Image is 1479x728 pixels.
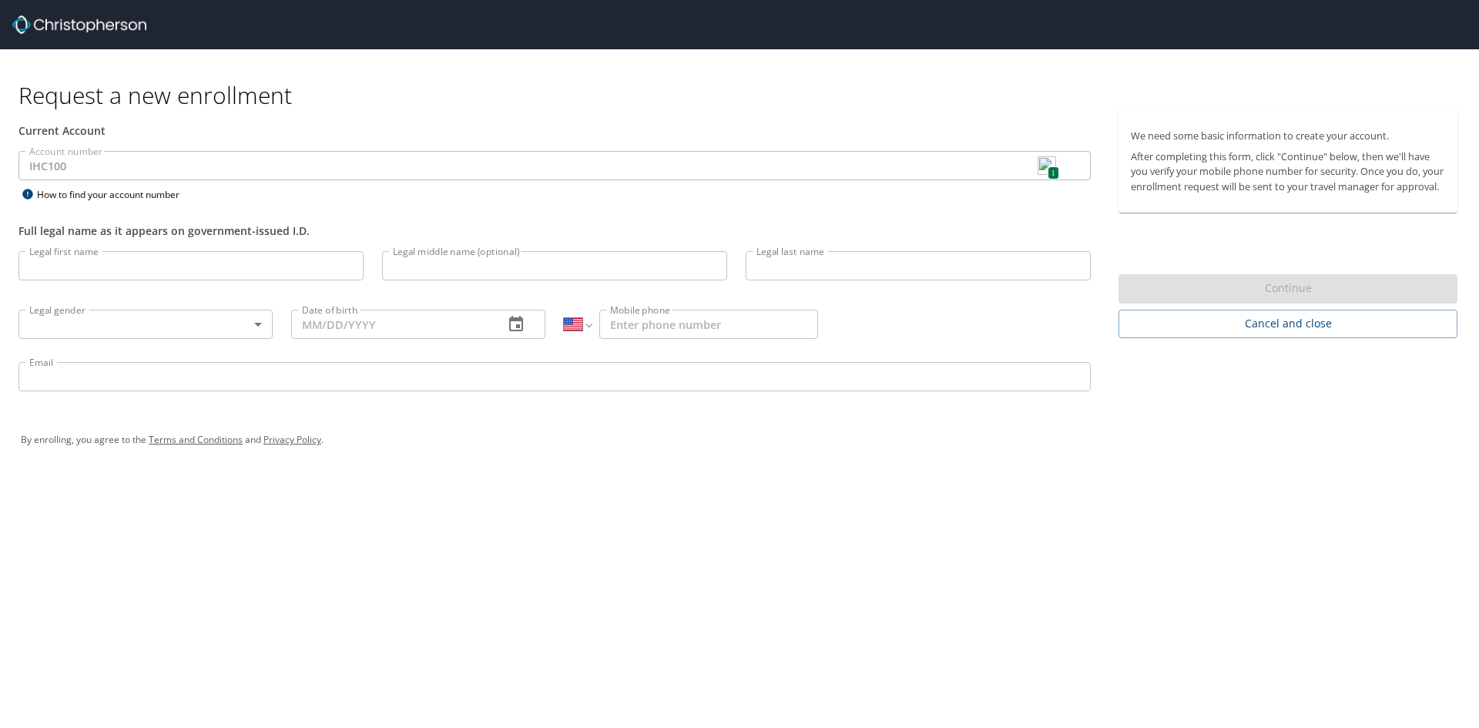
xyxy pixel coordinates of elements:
img: cbt logo [12,15,146,34]
div: Full legal name as it appears on government-issued I.D. [18,223,1091,239]
h1: Request a new enrollment [18,80,1470,110]
a: Terms and Conditions [149,433,243,446]
p: After completing this form, click "Continue" below, then we'll have you verify your mobile phone ... [1131,149,1445,194]
a: Privacy Policy [263,433,321,446]
div: Current Account [18,122,1091,139]
div: How to find your account number [18,185,211,204]
span: 1 [1048,166,1059,179]
span: Cancel and close [1131,314,1445,334]
p: We need some basic information to create your account. [1131,129,1445,143]
input: MM/DD/YYYY [291,310,491,339]
img: npw-badge-icon.svg [1038,156,1056,175]
button: Cancel and close [1118,310,1457,338]
div: By enrolling, you agree to the and . [21,421,1458,459]
input: Enter phone number [599,310,818,339]
div: ​ [18,310,273,339]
